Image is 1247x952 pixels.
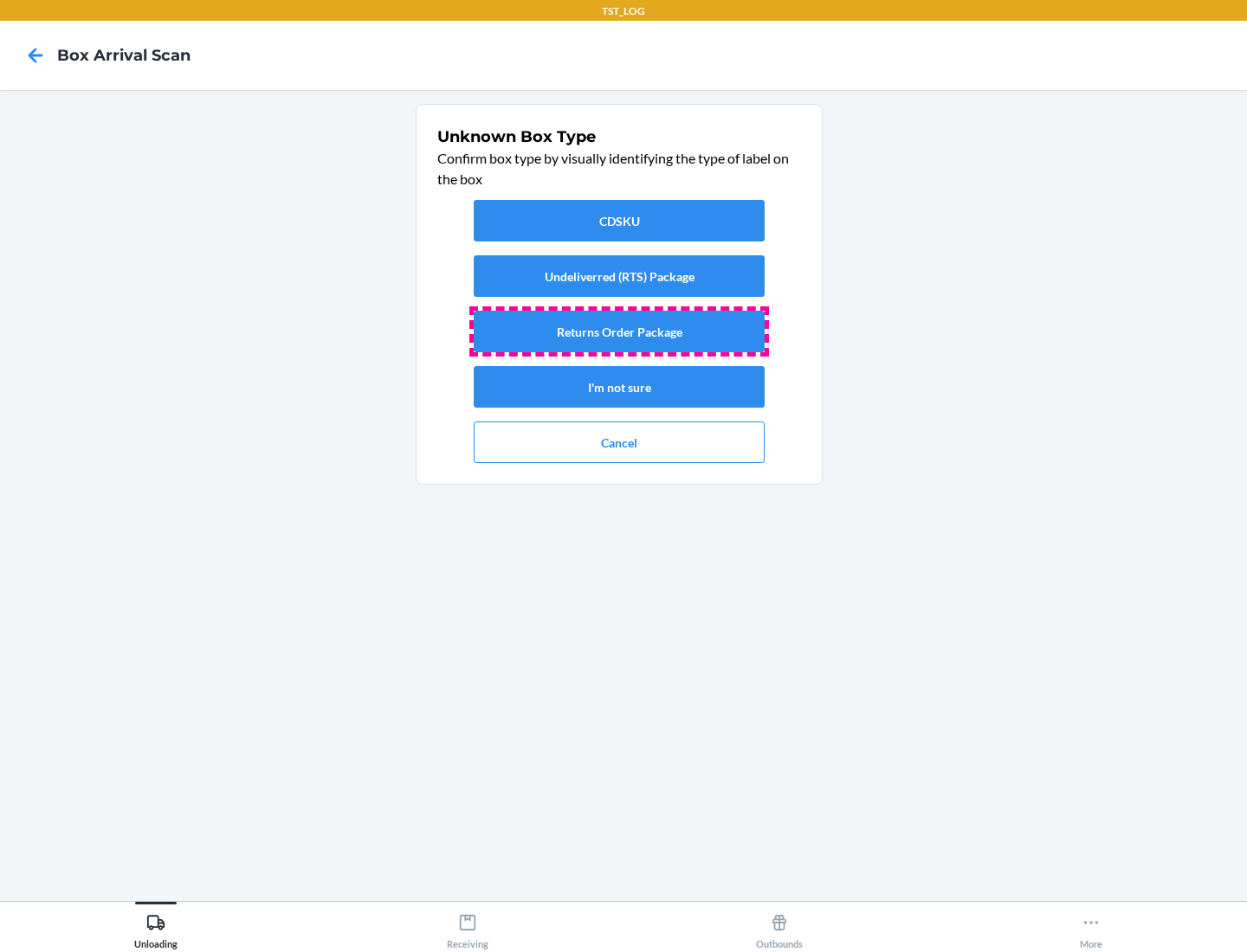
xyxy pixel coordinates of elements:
[57,44,191,67] h4: Box Arrival Scan
[474,311,765,352] button: Returns Order Package
[756,906,803,949] div: Outbounds
[447,906,488,949] div: Receiving
[134,906,178,949] div: Unloading
[935,902,1247,949] button: More
[312,902,623,949] button: Receiving
[437,148,801,190] p: Confirm box type by visually identifying the type of label on the box
[1080,906,1102,949] div: More
[474,255,765,297] button: Undeliverred (RTS) Package
[602,3,645,19] p: TST_LOG
[623,902,935,949] button: Outbounds
[474,200,765,241] button: CDSKU
[474,421,765,463] button: Cancel
[474,366,765,408] button: I'm not sure
[437,125,801,148] h1: Unknown Box Type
